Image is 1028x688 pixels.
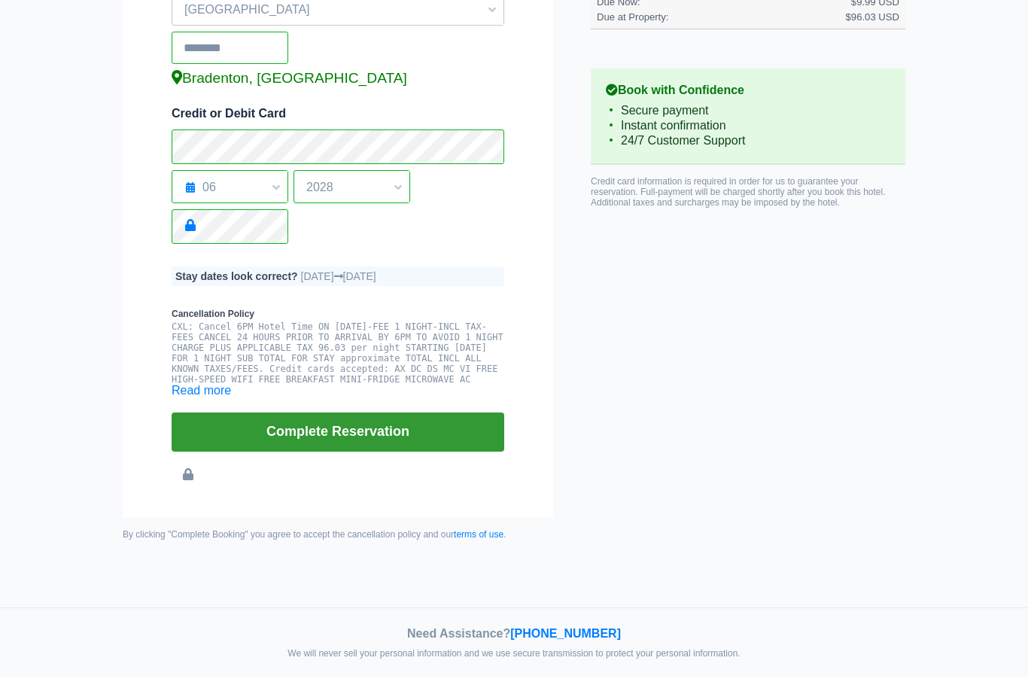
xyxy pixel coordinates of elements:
[606,118,890,133] li: Instant confirmation
[301,270,376,282] span: [DATE] [DATE]
[108,627,920,641] div: Need Assistance?
[175,270,298,282] b: Stay dates look correct?
[172,107,286,120] span: Credit or Debit Card
[606,103,890,118] li: Secure payment
[510,627,621,640] a: [PHONE_NUMBER]
[606,84,890,97] b: Book with Confidence
[606,133,890,148] li: 24/7 Customer Support
[454,529,503,540] a: terms of use
[172,412,504,452] button: Complete Reservation
[123,529,553,540] small: By clicking "Complete Booking" you agree to accept the cancellation policy and our .
[597,11,846,23] div: Due at Property:
[172,70,504,87] div: Bradenton, [GEOGRAPHIC_DATA]
[108,648,920,659] div: We will never sell your personal information and we use secure transmission to protect your perso...
[591,176,886,208] span: Credit card information is required in order for us to guarantee your reservation. Full-payment w...
[172,321,504,469] pre: CXL: Cancel 6PM Hotel Time ON [DATE]-FEE 1 NIGHT-INCL TAX-FEES CANCEL 24 HOURS PRIOR TO ARRIVAL B...
[172,309,504,319] b: Cancellation Policy
[172,384,231,397] a: Read more
[846,11,899,23] div: $96.03 USD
